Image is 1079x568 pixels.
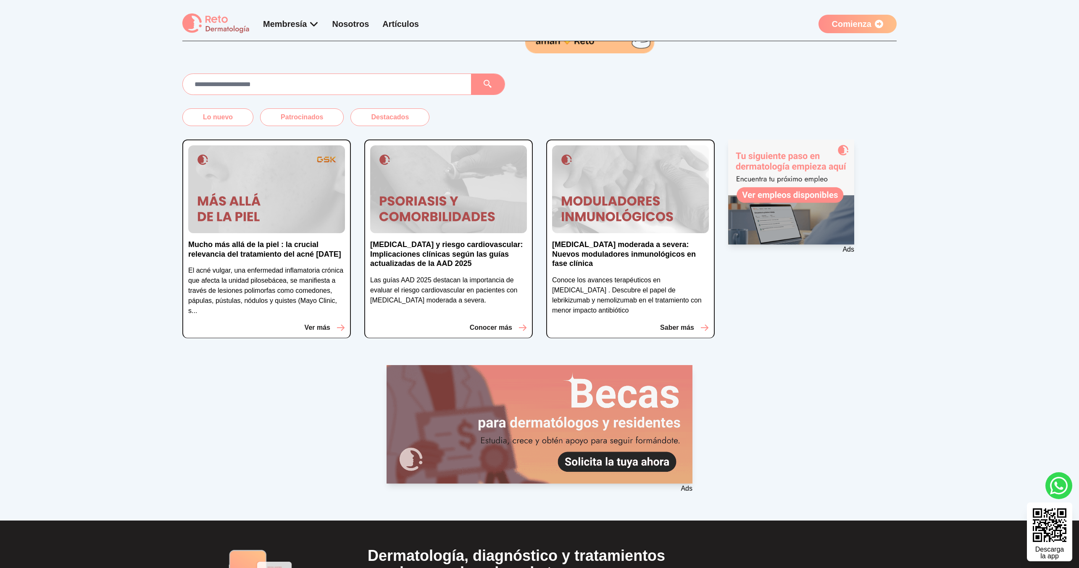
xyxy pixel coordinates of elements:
a: Mucho más allá de la piel : la crucial relevancia del tratamiento del acné [DATE] [188,240,345,266]
button: Destacados [350,108,429,126]
img: Mucho más allá de la piel : la crucial relevancia del tratamiento del acné hoy [188,145,345,234]
a: [MEDICAL_DATA] moderada a severa: Nuevos moduladores inmunológicos en fase clínica [552,240,709,275]
a: Comienza [818,15,897,33]
button: Ver más [305,323,345,333]
a: [MEDICAL_DATA] y riesgo cardiovascular: Implicaciones clínicas según las guías actualizadas de la... [370,240,527,275]
a: Artículos [382,19,419,29]
img: Dermatitis atópica moderada a severa: Nuevos moduladores inmunológicos en fase clínica [552,145,709,234]
div: Membresía [263,18,319,30]
img: Psoriasis y riesgo cardiovascular: Implicaciones clínicas según las guías actualizadas de la AAD ... [370,145,527,234]
img: Ad - web | home | side | reto dermatologia bolsa de empleo | 2025-08-28 | 1 [728,139,854,245]
p: Mucho más allá de la piel : la crucial relevancia del tratamiento del acné [DATE] [188,240,345,259]
p: [MEDICAL_DATA] moderada a severa: Nuevos moduladores inmunológicos en fase clínica [552,240,709,268]
p: Saber más [660,323,694,333]
p: Las guías AAD 2025 destacan la importancia de evaluar el riesgo cardiovascular en pacientes con [... [370,275,527,305]
p: Conocer más [470,323,512,333]
p: Ver más [305,323,330,333]
p: Ads [728,245,854,255]
button: Patrocinados [260,108,344,126]
img: Ad - web | home | side | reto dermatologia becas | 2025-08-28 | 1 [387,365,692,483]
button: Lo nuevo [182,108,253,126]
button: Conocer más [470,323,527,333]
p: [MEDICAL_DATA] y riesgo cardiovascular: Implicaciones clínicas según las guías actualizadas de la... [370,240,527,268]
a: whatsapp button [1045,472,1072,499]
img: logo Reto dermatología [182,13,250,34]
p: Conoce los avances terapéuticos en [MEDICAL_DATA] . Descubre el papel de lebrikizumab y nemolizum... [552,275,709,316]
div: Descarga la app [1035,546,1064,560]
button: Saber más [660,323,709,333]
a: Nosotros [332,19,369,29]
p: Ads [387,484,692,494]
p: El acné vulgar, una enfermedad inflamatoria crónica que afecta la unidad pilosebácea, se manifies... [188,266,345,316]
